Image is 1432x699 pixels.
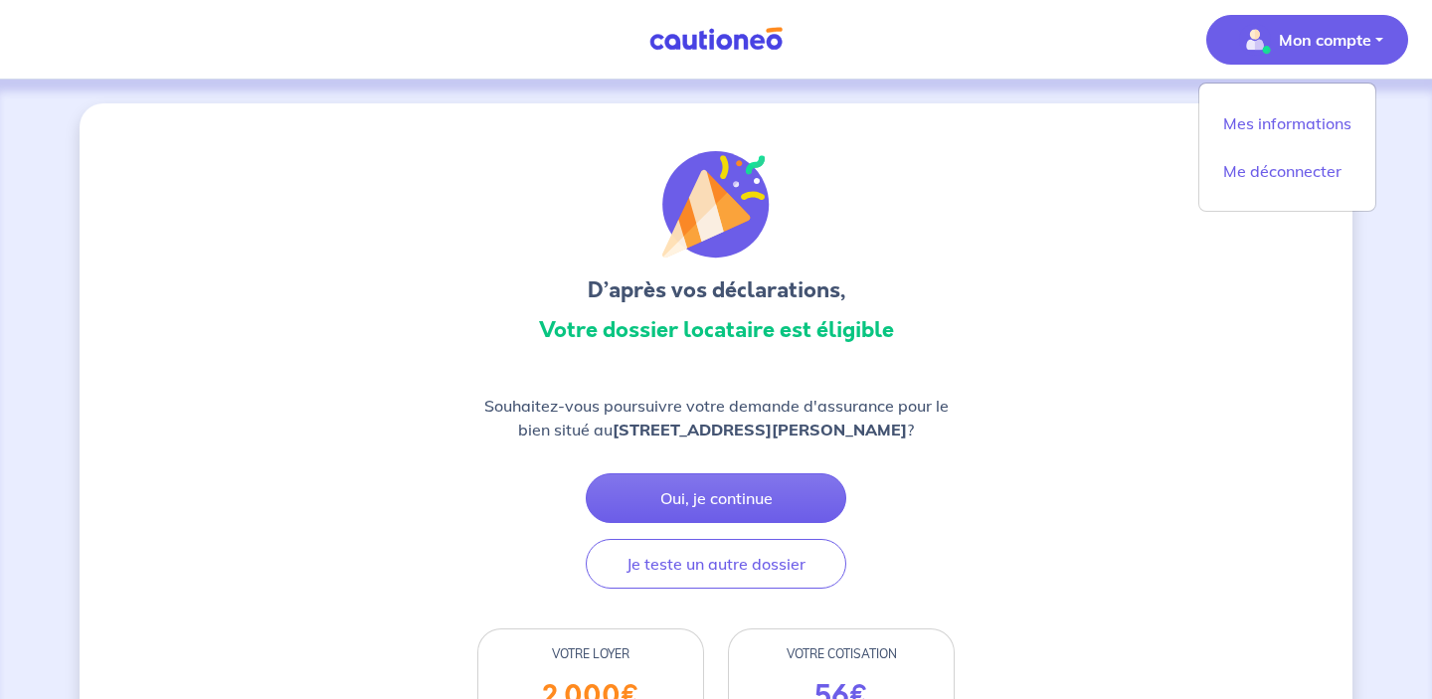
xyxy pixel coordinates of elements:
h3: Votre dossier locataire est éligible [477,314,955,346]
button: illu_account_valid_menu.svgMon compte [1206,15,1408,65]
button: Oui, je continue [586,473,846,523]
img: illu_congratulation.svg [662,151,770,259]
div: VOTRE COTISATION [729,645,954,663]
div: illu_account_valid_menu.svgMon compte [1198,83,1376,212]
p: Mon compte [1279,28,1371,52]
strong: [STREET_ADDRESS][PERSON_NAME] [613,420,907,439]
h3: D’après vos déclarations, [477,274,955,306]
img: illu_account_valid_menu.svg [1239,24,1271,56]
a: Mes informations [1207,107,1367,139]
a: Me déconnecter [1207,155,1367,187]
button: Je teste un autre dossier [586,539,846,589]
div: VOTRE LOYER [478,645,703,663]
p: Souhaitez-vous poursuivre votre demande d'assurance pour le bien situé au ? [477,394,955,441]
img: Cautioneo [641,27,791,52]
